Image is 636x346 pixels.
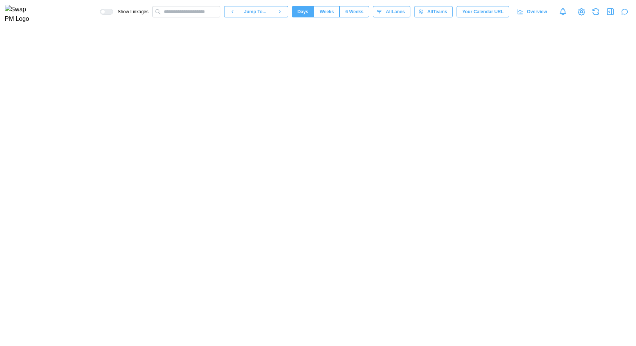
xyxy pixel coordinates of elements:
[298,6,309,17] span: Days
[386,6,405,17] span: All Lanes
[345,6,363,17] span: 6 Weeks
[576,6,587,17] a: View Project
[240,6,271,17] button: Jump To...
[340,6,369,17] button: 6 Weeks
[5,5,36,24] img: Swap PM Logo
[244,6,267,17] span: Jump To...
[556,5,569,18] a: Notifications
[373,6,410,17] button: AllLanes
[527,6,547,17] span: Overview
[462,6,503,17] span: Your Calendar URL
[605,6,616,17] button: Open Drawer
[427,6,447,17] span: All Teams
[513,6,553,17] a: Overview
[414,6,453,17] button: AllTeams
[314,6,340,17] button: Weeks
[292,6,314,17] button: Days
[320,6,334,17] span: Weeks
[619,6,630,17] button: Open project assistant
[113,9,148,15] span: Show Linkages
[591,6,601,17] button: Refresh Grid
[457,6,509,17] button: Your Calendar URL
